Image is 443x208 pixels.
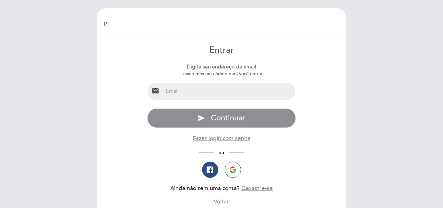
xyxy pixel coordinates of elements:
button: Fazer login com senha [193,134,250,142]
input: Email [163,83,296,100]
span: Ainda não tem uma conta? [170,185,240,192]
i: send [198,114,205,122]
button: send Continuar [147,108,296,128]
img: icon-google.png [230,166,236,173]
i: email [151,87,159,95]
div: Enviaremos um código para você entrar [147,71,296,77]
div: Entrar [147,44,296,57]
span: Continuar [211,113,245,123]
div: Digite seu endereço de email [147,63,296,71]
button: Voltar [214,198,229,206]
button: Cadastre-se [241,184,273,192]
span: ou [214,150,229,155]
